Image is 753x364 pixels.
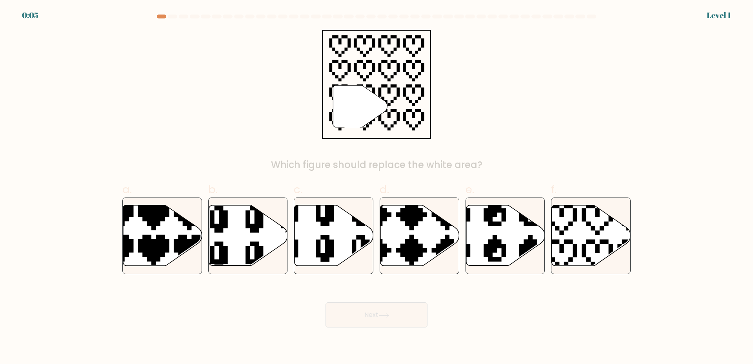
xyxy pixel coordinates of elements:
div: Level 1 [707,9,731,21]
span: e. [466,182,474,197]
button: Next [326,302,427,327]
div: Which figure should replace the white area? [127,158,626,172]
span: a. [122,182,132,197]
g: " [333,86,387,127]
span: c. [294,182,302,197]
span: b. [208,182,218,197]
div: 0:05 [22,9,38,21]
span: f. [551,182,557,197]
span: d. [380,182,389,197]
